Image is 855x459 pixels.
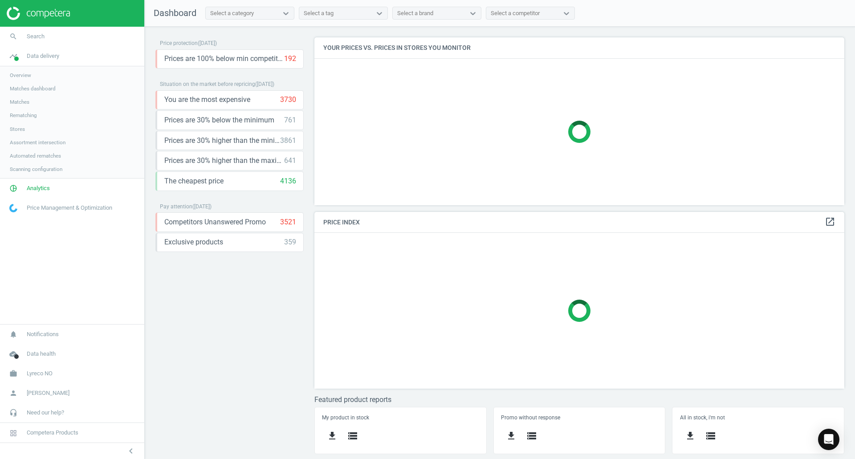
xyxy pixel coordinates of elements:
[5,404,22,421] i: headset_mic
[154,8,196,18] span: Dashboard
[210,9,254,17] div: Select a category
[397,9,433,17] div: Select a brand
[164,237,223,247] span: Exclusive products
[164,217,266,227] span: Competitors Unanswered Promo
[825,216,835,227] i: open_in_new
[164,156,284,166] span: Prices are 30% higher than the maximal
[5,365,22,382] i: work
[506,431,517,441] i: get_app
[501,414,658,421] h5: Promo without response
[27,204,112,212] span: Price Management & Optimization
[304,9,334,17] div: Select a tag
[280,217,296,227] div: 3521
[10,98,29,106] span: Matches
[126,446,136,456] i: chevron_left
[491,9,540,17] div: Select a competitor
[255,81,274,87] span: ( [DATE] )
[5,345,22,362] i: cloud_done
[27,330,59,338] span: Notifications
[27,32,45,41] span: Search
[160,40,198,46] span: Price protection
[10,166,62,173] span: Scanning configuration
[164,176,224,186] span: The cheapest price
[27,370,53,378] span: Lyreco NO
[314,395,844,404] h3: Featured product reports
[164,115,274,125] span: Prices are 30% below the minimum
[818,429,839,450] div: Open Intercom Messenger
[347,431,358,441] i: storage
[5,28,22,45] i: search
[5,326,22,343] i: notifications
[526,431,537,441] i: storage
[501,426,521,447] button: get_app
[164,54,284,64] span: Prices are 100% below min competitor
[680,414,837,421] h5: All in stock, i'm not
[160,203,192,210] span: Pay attention
[5,385,22,402] i: person
[825,216,835,228] a: open_in_new
[700,426,721,447] button: storage
[680,426,700,447] button: get_app
[322,426,342,447] button: get_app
[10,152,61,159] span: Automated rematches
[5,180,22,197] i: pie_chart_outlined
[342,426,363,447] button: storage
[27,429,78,437] span: Competera Products
[685,431,696,441] i: get_app
[10,126,25,133] span: Stores
[284,237,296,247] div: 359
[27,184,50,192] span: Analytics
[280,176,296,186] div: 4136
[10,85,56,92] span: Matches dashboard
[10,72,31,79] span: Overview
[164,136,280,146] span: Prices are 30% higher than the minimum
[27,389,69,397] span: [PERSON_NAME]
[120,445,142,457] button: chevron_left
[322,414,479,421] h5: My product in stock
[327,431,338,441] i: get_app
[160,81,255,87] span: Situation on the market before repricing
[284,156,296,166] div: 641
[5,48,22,65] i: timeline
[7,7,70,20] img: ajHJNr6hYgQAAAAASUVORK5CYII=
[27,52,59,60] span: Data delivery
[9,204,17,212] img: wGWNvw8QSZomAAAAABJRU5ErkJggg==
[192,203,212,210] span: ( [DATE] )
[27,350,56,358] span: Data health
[10,139,65,146] span: Assortment intersection
[198,40,217,46] span: ( [DATE] )
[164,95,250,105] span: You are the most expensive
[521,426,542,447] button: storage
[280,136,296,146] div: 3861
[280,95,296,105] div: 3730
[314,37,844,58] h4: Your prices vs. prices in stores you monitor
[10,112,37,119] span: Rematching
[27,409,64,417] span: Need our help?
[314,212,844,233] h4: Price Index
[284,54,296,64] div: 192
[284,115,296,125] div: 761
[705,431,716,441] i: storage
